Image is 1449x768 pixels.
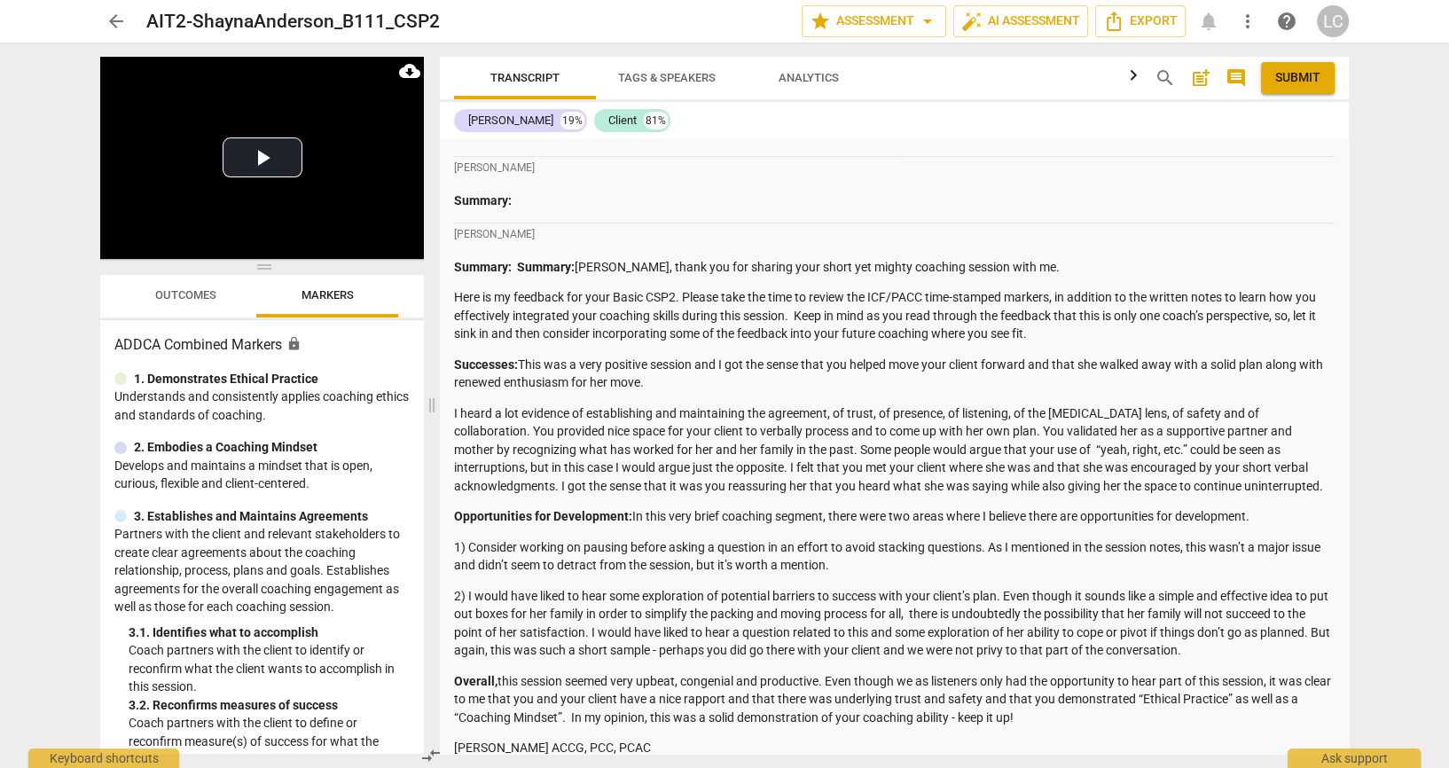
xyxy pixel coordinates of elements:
strong: Summary: [454,260,512,274]
span: Clip a bookmark [81,120,161,134]
span: post_add [1190,67,1211,89]
span: cloud_download [399,60,420,82]
strong: Summary: [517,260,575,274]
span: star [810,11,831,32]
span: Submit [1275,69,1320,87]
div: Destination [44,653,321,672]
span: search [1155,67,1176,89]
span: Markers [302,288,354,302]
button: Show/Hide comments [1222,64,1250,92]
p: This was a very positive session and I got the sense that you helped move your client forward and... [454,356,1335,392]
p: Coach partners with the client to identify or reconfirm what the client wants to accomplish in th... [129,641,410,696]
input: Untitled [45,77,331,113]
p: Here is my feedback for your Basic CSP2. Please take the time to review the ICF/PACC time-stamped... [454,288,1335,343]
span: Outcomes [155,288,216,302]
p: 1. Demonstrates Ethical Practice [134,370,318,388]
span: [PERSON_NAME] [454,161,535,176]
p: 1) Consider working on pausing before asking a question in an effort to avoid stacking questions.... [454,538,1335,575]
p: Develops and maintains a mindset that is open, curious, flexible and client-centered. [114,457,410,493]
strong: Opportunities for Development: [454,509,632,523]
div: 81% [644,112,668,129]
div: Keyboard shortcuts [28,748,179,768]
button: Assessment [802,5,946,37]
p: this session seemed very upbeat, congenial and productive. Even though we as listeners only had t... [454,672,1335,727]
p: 2. Embodies a Coaching Mindset [134,438,317,457]
span: arrow_drop_down [917,11,938,32]
p: Understands and consistently applies coaching ethics and standards of coaching. [114,388,410,424]
button: Add summary [1187,64,1215,92]
span: Clear all and close [215,250,310,271]
span: Analytics [779,71,839,84]
span: xTiles [84,24,116,38]
p: 3. Establishes and Maintains Agreements [134,507,368,526]
span: help [1276,11,1297,32]
p: I heard a lot evidence of establishing and maintaining the agreement, of trust, of presence, of l... [454,404,1335,496]
span: Clip a selection (Select text first) [81,148,237,162]
div: 19% [560,112,584,129]
button: Export [1095,5,1186,37]
div: 3. 2. Reconfirms measures of success [129,696,410,715]
button: Clip a screenshot [52,198,324,226]
strong: Summary: [454,193,512,208]
div: Ask support [1288,748,1421,768]
h3: ADDCA Combined Markers [114,334,410,356]
button: Clip a bookmark [52,113,324,141]
p: [PERSON_NAME], thank you for sharing your short yet mighty coaching session with me. [454,258,1335,277]
h2: AIT2-ShaynaAnderson_B111_CSP2 [146,11,440,33]
strong: Overall, [454,674,497,688]
button: Please Do Not Submit until your Assessment is Complete [1261,62,1335,94]
span: Assessment is enabled for this document. The competency model is locked and follows the assessmen... [286,336,302,351]
p: 2) I would have liked to hear some exploration of potential barriers to success with your client’... [454,587,1335,660]
strong: Successes: [454,357,518,372]
button: Clip a selection (Select text first) [52,141,324,169]
button: AI Assessment [953,5,1088,37]
div: Client [608,112,637,129]
p: [PERSON_NAME] ACCG, PCC, PCAC [454,739,1335,757]
button: Search [1151,64,1179,92]
span: arrow_back [106,11,127,32]
span: auto_fix_high [961,11,983,32]
a: Help [1271,5,1303,37]
span: comment [1226,67,1247,89]
span: Assessment [810,11,938,32]
span: [PERSON_NAME] [454,227,535,242]
span: Inbox Panel [73,676,132,697]
span: more_vert [1237,11,1258,32]
span: AI Assessment [961,11,1080,32]
span: Export [1103,11,1178,32]
span: Clip a screenshot [81,205,162,219]
span: compare_arrows [420,745,442,766]
button: LC [1317,5,1349,37]
span: Clip a block [81,176,138,191]
button: Clip a block [52,169,324,198]
div: [PERSON_NAME] [468,112,553,129]
p: Partners with the client and relevant stakeholders to create clear agreements about the coaching ... [114,525,410,616]
div: 3. 1. Identifies what to accomplish [129,623,410,642]
span: Tags & Speakers [618,71,716,84]
p: In this very brief coaching segment, there were two areas where I believe there are opportunities... [454,507,1335,526]
span: Transcript [490,71,560,84]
